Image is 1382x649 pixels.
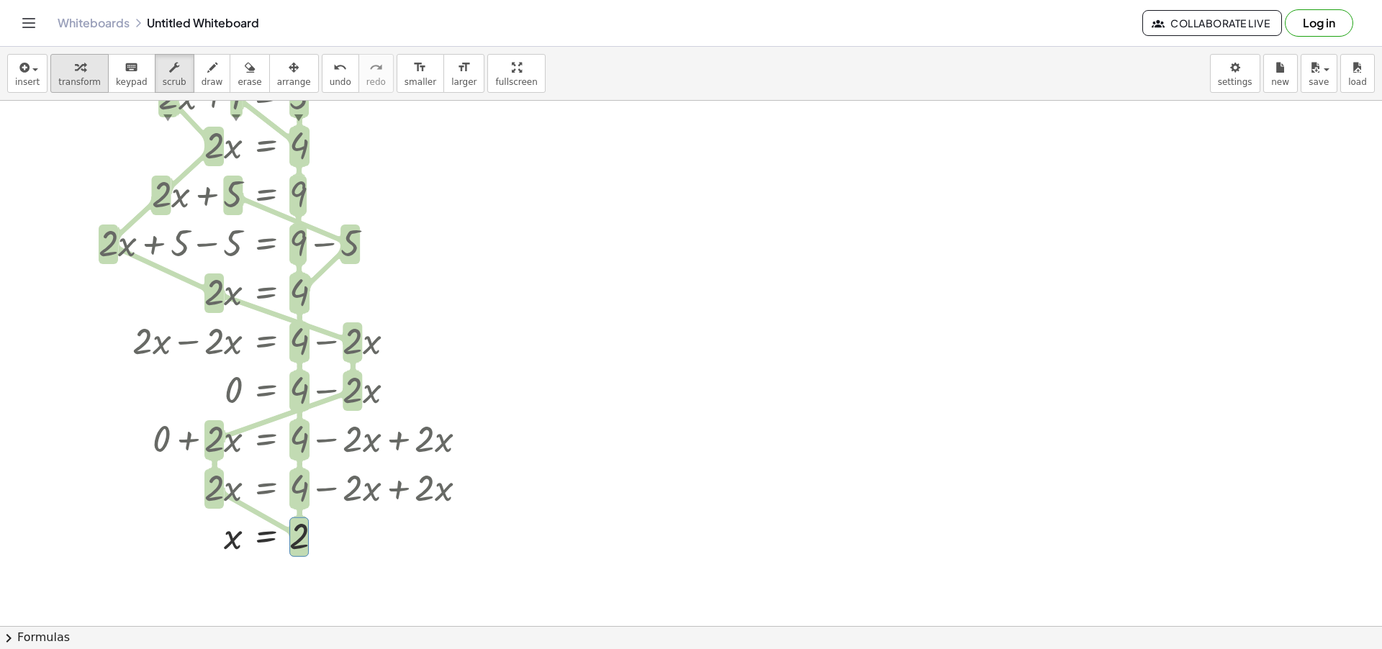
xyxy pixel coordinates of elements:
span: draw [202,77,223,87]
span: arrange [277,77,311,87]
span: load [1348,77,1367,87]
span: erase [238,77,261,87]
div: ▼ [232,111,241,124]
button: Log in [1285,9,1353,37]
span: transform [58,77,101,87]
span: settings [1218,77,1252,87]
button: settings [1210,54,1260,93]
button: Toggle navigation [17,12,40,35]
i: format_size [457,59,471,76]
span: save [1309,77,1329,87]
button: erase [230,54,269,93]
button: insert [7,54,48,93]
button: save [1301,54,1337,93]
button: scrub [155,54,194,93]
button: undoundo [322,54,359,93]
button: redoredo [358,54,394,93]
span: scrub [163,77,186,87]
button: format_sizelarger [443,54,484,93]
button: keyboardkeypad [108,54,155,93]
span: smaller [405,77,436,87]
span: redo [366,77,386,87]
span: undo [330,77,351,87]
a: Whiteboards [58,16,130,30]
span: Collaborate Live [1155,17,1270,29]
i: keyboard [125,59,138,76]
button: load [1340,54,1375,93]
button: transform [50,54,109,93]
button: format_sizesmaller [397,54,444,93]
i: format_size [413,59,427,76]
button: Collaborate Live [1142,10,1282,36]
button: draw [194,54,231,93]
button: arrange [269,54,319,93]
span: keypad [116,77,148,87]
span: new [1271,77,1289,87]
button: new [1263,54,1298,93]
span: larger [451,77,477,87]
button: fullscreen [487,54,545,93]
span: fullscreen [495,77,537,87]
span: insert [15,77,40,87]
i: undo [333,59,347,76]
div: ▼ [294,111,304,124]
i: redo [369,59,383,76]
